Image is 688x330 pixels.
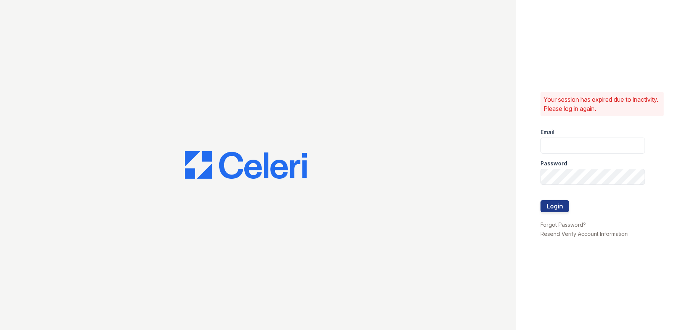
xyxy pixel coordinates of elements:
[540,221,586,228] a: Forgot Password?
[544,95,661,113] p: Your session has expired due to inactivity. Please log in again.
[540,128,555,136] label: Email
[185,151,307,179] img: CE_Logo_Blue-a8612792a0a2168367f1c8372b55b34899dd931a85d93a1a3d3e32e68fde9ad4.png
[540,160,567,167] label: Password
[540,231,628,237] a: Resend Verify Account Information
[540,200,569,212] button: Login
